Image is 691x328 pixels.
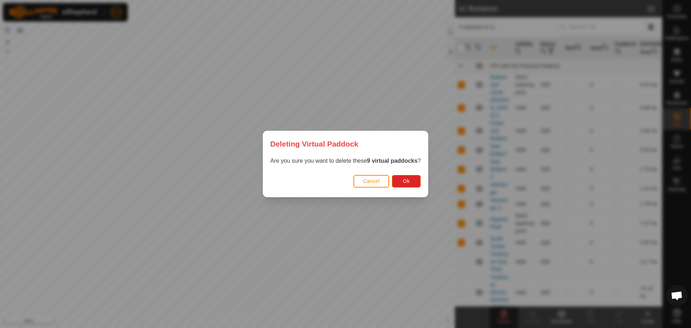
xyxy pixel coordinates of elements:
button: Ok [392,175,421,188]
strong: 9 virtual paddocks [367,158,418,164]
button: Cancel [353,175,389,188]
span: Ok [403,178,410,184]
div: Open chat [666,285,688,306]
span: Are you sure you want to delete these ? [270,158,421,164]
span: Deleting Virtual Paddock [270,138,358,149]
span: Cancel [363,178,380,184]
